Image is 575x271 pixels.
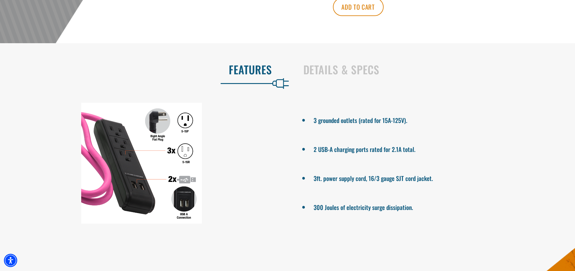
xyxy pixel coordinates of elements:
[4,254,17,267] div: Accessibility Menu
[313,143,554,154] li: 2 USB-A charging ports rated for 2.1A total.
[313,114,554,125] li: 3 grounded outlets (rated for 15A-125V).
[313,201,554,212] li: 300 Joules of electricity surge dissipation.
[13,63,272,76] h2: Features
[303,63,563,76] h2: Details & Specs
[313,172,554,183] li: 3ft. power supply cord, 16/3 gauge SJT cord jacket.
